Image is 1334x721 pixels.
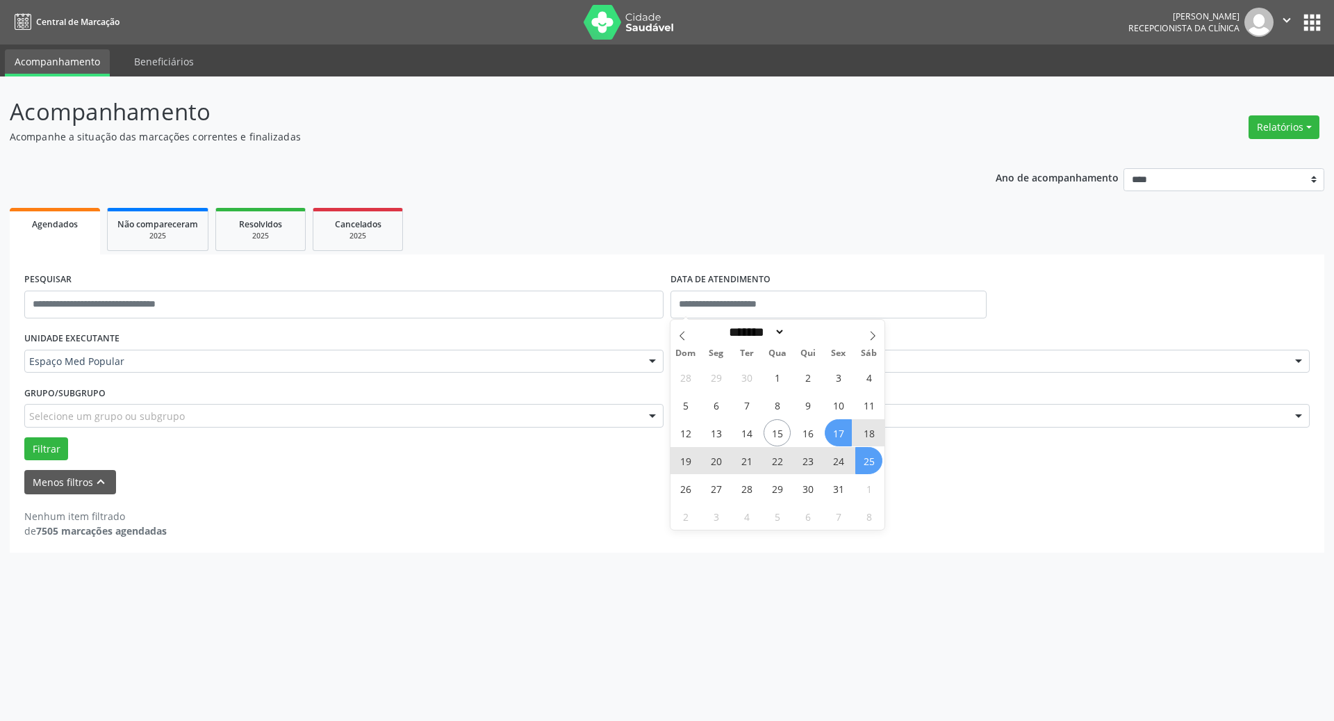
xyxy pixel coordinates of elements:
span: [PERSON_NAME] [675,355,1281,368]
span: Ter [732,349,762,358]
strong: 7505 marcações agendadas [36,524,167,537]
label: PESQUISAR [24,269,72,291]
span: Sex [823,349,854,358]
span: Central de Marcação [36,16,120,28]
span: Sáb [854,349,884,358]
span: Setembro 30, 2025 [733,364,760,391]
button: Menos filtroskeyboard_arrow_up [24,470,116,494]
span: Novembro 1, 2025 [855,475,882,502]
button: Filtrar [24,437,68,461]
span: Outubro 26, 2025 [672,475,699,502]
div: 2025 [323,231,393,241]
span: Outubro 27, 2025 [702,475,730,502]
span: Outubro 25, 2025 [855,447,882,474]
a: Acompanhamento [5,49,110,76]
span: Outubro 17, 2025 [825,419,852,446]
span: Setembro 29, 2025 [702,364,730,391]
span: Outubro 2, 2025 [794,364,821,391]
span: Outubro 12, 2025 [672,419,699,446]
span: Outubro 15, 2025 [764,419,791,446]
button: Relatórios [1249,115,1319,139]
span: Outubro 5, 2025 [672,391,699,419]
img: img [1244,8,1274,37]
label: DATA DE ATENDIMENTO [670,269,771,291]
a: Central de Marcação [10,10,120,33]
span: Novembro 4, 2025 [733,503,760,530]
span: Outubro 11, 2025 [855,391,882,419]
span: Outubro 28, 2025 [733,475,760,502]
p: Acompanhe a situação das marcações correntes e finalizadas [10,129,930,144]
span: Outubro 31, 2025 [825,475,852,502]
span: Novembro 8, 2025 [855,503,882,530]
span: Espaço Med Popular [29,355,635,368]
select: Month [724,325,785,339]
a: Beneficiários [124,49,204,74]
span: Outubro 6, 2025 [702,391,730,419]
span: Qua [762,349,793,358]
div: 2025 [226,231,295,241]
p: Acompanhamento [10,95,930,129]
div: [PERSON_NAME] [1128,10,1240,22]
span: Qui [793,349,823,358]
span: Outubro 22, 2025 [764,447,791,474]
i:  [1279,13,1294,28]
span: Cancelados [335,218,381,230]
span: Novembro 2, 2025 [672,503,699,530]
span: Novembro 3, 2025 [702,503,730,530]
span: Outubro 29, 2025 [764,475,791,502]
span: Novembro 6, 2025 [794,503,821,530]
span: Outubro 10, 2025 [825,391,852,419]
span: Seg [701,349,732,358]
span: Novembro 7, 2025 [825,503,852,530]
span: Agendados [32,218,78,230]
button: apps [1300,10,1324,35]
label: UNIDADE EXECUTANTE [24,328,120,350]
button:  [1274,8,1300,37]
span: Outubro 16, 2025 [794,419,821,446]
div: Nenhum item filtrado [24,509,167,524]
span: Dom [670,349,701,358]
i: keyboard_arrow_up [93,474,108,489]
div: de [24,524,167,538]
span: Outubro 1, 2025 [764,364,791,391]
p: Ano de acompanhamento [996,168,1119,186]
span: Outubro 7, 2025 [733,391,760,419]
span: Outubro 24, 2025 [825,447,852,474]
span: Outubro 4, 2025 [855,364,882,391]
span: Outubro 30, 2025 [794,475,821,502]
span: Outubro 23, 2025 [794,447,821,474]
span: Outubro 3, 2025 [825,364,852,391]
span: Novembro 5, 2025 [764,503,791,530]
span: Outubro 20, 2025 [702,447,730,474]
div: 2025 [117,231,198,241]
input: Year [785,325,831,339]
span: Outubro 8, 2025 [764,391,791,419]
span: Recepcionista da clínica [1128,22,1240,34]
span: Outubro 9, 2025 [794,391,821,419]
label: Grupo/Subgrupo [24,382,106,404]
span: Outubro 19, 2025 [672,447,699,474]
span: Outubro 13, 2025 [702,419,730,446]
span: Resolvidos [239,218,282,230]
span: Outubro 21, 2025 [733,447,760,474]
span: Não compareceram [117,218,198,230]
span: Setembro 28, 2025 [672,364,699,391]
span: Outubro 18, 2025 [855,419,882,446]
span: Selecione um grupo ou subgrupo [29,409,185,423]
span: Outubro 14, 2025 [733,419,760,446]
